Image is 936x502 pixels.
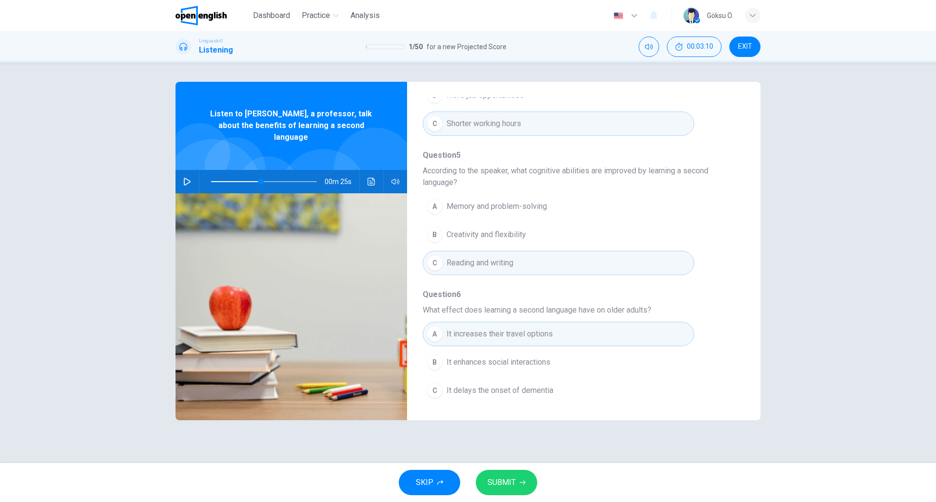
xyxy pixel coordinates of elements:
[427,383,443,398] div: C
[447,257,513,269] span: Reading and writing
[476,470,537,495] button: SUBMIT
[253,10,290,21] span: Dashboard
[427,199,443,214] div: A
[423,112,694,136] button: CShorter working hours
[351,10,380,21] span: Analysis
[427,41,507,53] span: for a new Projected Score
[667,37,721,57] div: Hide
[199,37,223,44] span: Linguaskill
[207,108,375,143] span: Listen to [PERSON_NAME], a professor, talk about the benefits of learning a second language
[447,118,521,130] span: Shorter working hours
[427,326,443,342] div: A
[427,116,443,131] div: C
[423,194,694,219] button: AMemory and problem-solving
[199,44,233,56] h1: Listening
[639,37,659,57] div: Mute
[364,170,379,193] button: Click to see the audio transcription
[487,476,516,489] span: SUBMIT
[738,43,752,51] span: EXIT
[325,170,359,193] span: 00m 25s
[612,12,624,19] img: en
[447,328,553,340] span: It increases their travel options
[729,37,760,57] button: EXIT
[683,8,699,23] img: Profile picture
[249,7,294,24] button: Dashboard
[447,356,550,368] span: It enhances social interactions
[399,470,460,495] button: SKIP
[175,193,407,420] img: Listen to Bridget, a professor, talk about the benefits of learning a second language
[427,354,443,370] div: B
[423,165,729,188] span: According to the speaker, what cognitive abilities are improved by learning a second language?
[447,229,526,241] span: Creativity and flexibility
[423,289,729,300] span: Question 6
[423,378,694,403] button: CIt delays the onset of dementia
[707,10,733,21] div: Göksu Ö.
[409,41,423,53] span: 1 / 50
[427,227,443,242] div: B
[298,7,343,24] button: Practice
[175,6,249,25] a: OpenEnglish logo
[423,251,694,275] button: CReading and writing
[687,43,713,51] span: 00:03:10
[302,10,330,21] span: Practice
[347,7,384,24] button: Analysis
[667,37,721,57] button: 00:03:10
[423,322,694,346] button: AIt increases their travel options
[423,350,694,374] button: BIt enhances social interactions
[416,476,433,489] span: SKIP
[175,6,227,25] img: OpenEnglish logo
[423,223,694,247] button: BCreativity and flexibility
[423,304,729,316] span: What effect does learning a second language have on older adults?
[427,255,443,271] div: C
[423,149,729,161] span: Question 5
[447,385,553,396] span: It delays the onset of dementia
[447,201,547,212] span: Memory and problem-solving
